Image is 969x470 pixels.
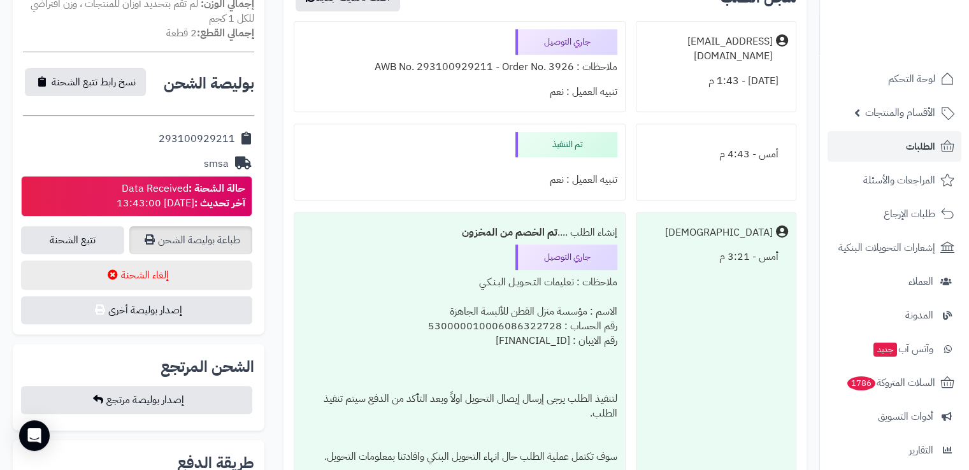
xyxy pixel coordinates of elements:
h2: بوليصة الشحن [164,76,254,91]
strong: آخر تحديث : [194,196,245,211]
span: المدونة [905,306,933,324]
span: نسخ رابط تتبع الشحنة [52,75,136,90]
a: أدوات التسويق [828,401,961,432]
a: طلبات الإرجاع [828,199,961,229]
div: [DEMOGRAPHIC_DATA] [665,225,773,240]
span: 1786 [847,376,875,390]
span: وآتس آب [872,340,933,358]
div: أمس - 3:21 م [644,245,788,269]
a: وآتس آبجديد [828,334,961,364]
button: إلغاء الشحنة [21,260,252,290]
button: نسخ رابط تتبع الشحنة [25,68,146,96]
div: تنبيه العميل : نعم [302,80,617,104]
div: Open Intercom Messenger [19,420,50,451]
strong: حالة الشحنة : [189,181,245,196]
a: طباعة بوليصة الشحن [129,226,252,254]
div: إنشاء الطلب .... [302,220,617,245]
div: [EMAIL_ADDRESS][DOMAIN_NAME] [644,34,773,64]
div: تم التنفيذ [515,132,617,157]
span: العملاء [908,273,933,290]
a: الطلبات [828,131,961,162]
button: إصدار بوليصة أخرى [21,296,252,324]
div: smsa [204,157,229,171]
span: التقارير [909,441,933,459]
div: جاري التوصيل [515,245,617,270]
a: العملاء [828,266,961,297]
div: [DATE] - 1:43 م [644,69,788,94]
button: إصدار بوليصة مرتجع [21,386,252,414]
span: إشعارات التحويلات البنكية [838,239,935,257]
span: جديد [873,343,897,357]
div: ملاحظات : AWB No. 293100929211 - Order No. 3926 [302,55,617,80]
div: ملاحظات : تعليمات التـحـويـل البـنـكـي الاسم : مؤسسة منزل القطن للألبسة الجاهزة رقم الحساب : 5300... [302,270,617,469]
small: 2 قطعة [166,25,254,41]
span: الأقسام والمنتجات [865,104,935,122]
b: تم الخصم من المخزون [462,225,557,240]
span: أدوات التسويق [878,408,933,425]
a: تتبع الشحنة [21,226,124,254]
a: لوحة التحكم [828,64,961,94]
span: طلبات الإرجاع [884,205,935,223]
a: التقارير [828,435,961,466]
div: أمس - 4:43 م [644,142,788,167]
strong: إجمالي القطع: [197,25,254,41]
span: المراجعات والأسئلة [863,171,935,189]
a: المدونة [828,300,961,331]
span: لوحة التحكم [888,70,935,88]
a: إشعارات التحويلات البنكية [828,232,961,263]
div: 293100929211 [159,132,235,146]
a: المراجعات والأسئلة [828,165,961,196]
h2: الشحن المرتجع [161,359,254,374]
div: تنبيه العميل : نعم [302,167,617,192]
a: السلات المتروكة1786 [828,367,961,398]
div: Data Received [DATE] 13:43:00 [117,182,245,211]
span: السلات المتروكة [846,374,935,392]
div: جاري التوصيل [515,29,617,55]
span: الطلبات [906,138,935,155]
